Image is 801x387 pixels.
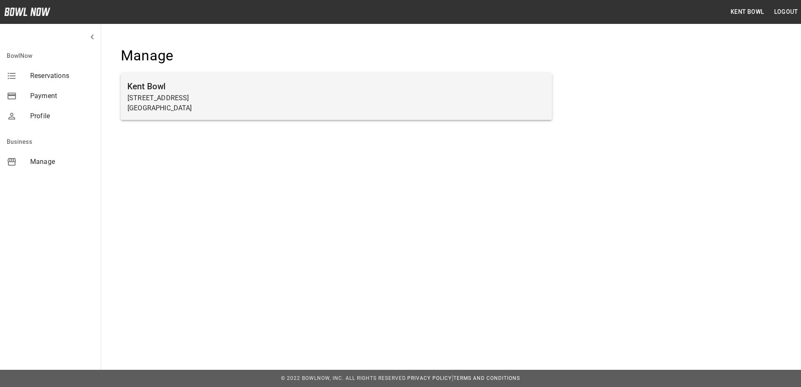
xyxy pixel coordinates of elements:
[30,111,94,121] span: Profile
[127,93,545,103] p: [STREET_ADDRESS]
[30,157,94,167] span: Manage
[771,4,801,20] button: Logout
[30,91,94,101] span: Payment
[4,8,50,16] img: logo
[453,375,520,381] a: Terms and Conditions
[727,4,767,20] button: Kent Bowl
[281,375,407,381] span: © 2022 BowlNow, Inc. All Rights Reserved.
[30,71,94,81] span: Reservations
[127,80,545,93] h6: Kent Bowl
[407,375,452,381] a: Privacy Policy
[127,103,545,113] p: [GEOGRAPHIC_DATA]
[121,47,552,65] h4: Manage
